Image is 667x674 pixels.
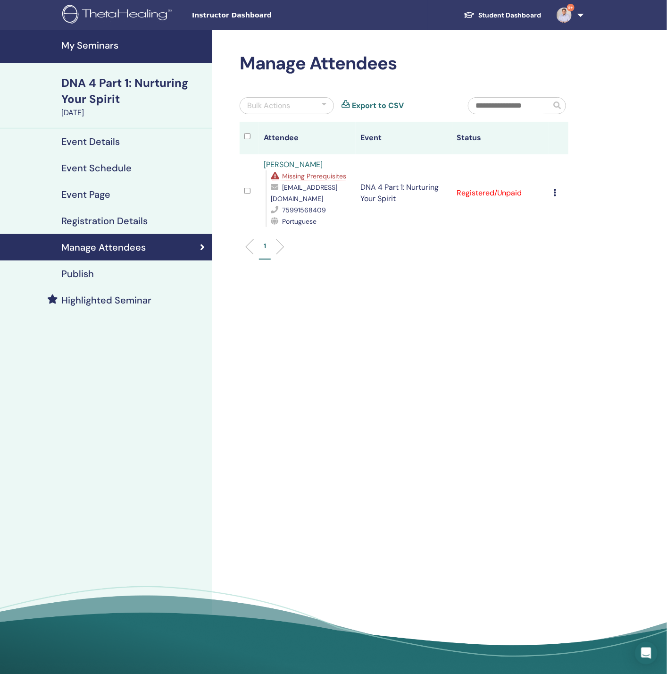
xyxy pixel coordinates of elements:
a: Student Dashboard [456,7,549,24]
span: Portuguese [282,217,317,226]
h2: Manage Attendees [240,53,568,75]
span: 75991568409 [282,206,326,214]
div: Bulk Actions [247,100,290,111]
div: DNA 4 Part 1: Nurturing Your Spirit [61,75,207,107]
h4: Manage Attendees [61,242,146,253]
span: Instructor Dashboard [192,10,333,20]
div: Open Intercom Messenger [635,642,658,665]
span: Missing Prerequisites [282,172,346,180]
a: DNA 4 Part 1: Nurturing Your Spirit[DATE] [56,75,212,118]
h4: Highlighted Seminar [61,295,151,306]
h4: Registration Details [61,215,148,227]
th: Event [356,122,452,154]
h4: Event Details [61,136,120,147]
div: [DATE] [61,107,207,118]
th: Status [452,122,549,154]
a: [PERSON_NAME] [264,160,323,169]
img: logo.png [62,5,175,26]
td: DNA 4 Part 1: Nurturing Your Spirit [356,154,452,232]
h4: Event Schedule [61,162,132,174]
span: [EMAIL_ADDRESS][DOMAIN_NAME] [271,183,337,203]
th: Attendee [259,122,356,154]
h4: Event Page [61,189,110,200]
span: 9+ [567,4,575,11]
p: 1 [264,241,266,251]
h4: Publish [61,268,94,279]
img: graduation-cap-white.svg [464,11,475,19]
a: Export to CSV [352,100,404,111]
h4: My Seminars [61,40,207,51]
img: default.jpg [557,8,572,23]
